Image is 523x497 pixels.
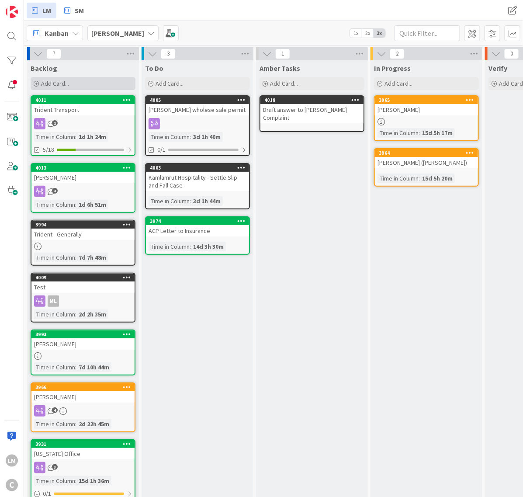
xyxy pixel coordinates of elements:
div: 3966 [35,384,135,390]
span: 2 [390,49,405,59]
a: 4005[PERSON_NAME] wholese sale permitTime in Column:3d 1h 40m0/1 [145,95,250,156]
a: SM [59,3,89,18]
div: 4003 [146,164,249,172]
div: 3965 [375,96,478,104]
div: 4011 [35,97,135,103]
span: 0/1 [157,145,166,154]
span: 0 [504,49,519,59]
a: 4018Draft answer to [PERSON_NAME] Complaint [260,95,364,132]
span: 5/18 [43,145,54,154]
div: 4005[PERSON_NAME] wholese sale permit [146,96,249,115]
span: : [419,174,420,183]
div: ML [48,295,59,307]
div: 4009Test [31,274,135,293]
div: 3931[US_STATE] Office [31,440,135,459]
div: 3965 [379,97,478,103]
span: Add Card... [270,80,298,87]
div: [PERSON_NAME] ([PERSON_NAME]) [375,157,478,168]
input: Quick Filter... [395,25,460,41]
div: Time in Column [34,309,75,319]
div: LM [6,455,18,467]
span: : [75,476,76,486]
span: : [190,242,191,251]
div: 3993 [35,331,135,337]
div: Time in Column [34,419,75,429]
div: 4005 [146,96,249,104]
div: Time in Column [34,200,75,209]
div: 4013[PERSON_NAME] [31,164,135,183]
div: 4018 [264,97,364,103]
div: Time in Column [34,253,75,262]
a: 3994Trident - GenerallyTime in Column:7d 7h 48m [31,220,135,266]
div: [PERSON_NAME] [31,391,135,403]
div: Time in Column [34,132,75,142]
a: 4003Kamlamrut Hospitality - Settle Slip and Fall CaseTime in Column:3d 1h 44m [145,163,250,209]
div: 3931 [35,441,135,447]
div: 3965[PERSON_NAME] [375,96,478,115]
span: 1 [52,120,58,126]
span: 2x [362,29,374,38]
div: Time in Column [34,476,75,486]
a: 3966[PERSON_NAME]Time in Column:2d 22h 45m [31,382,135,432]
span: : [75,419,76,429]
div: 15d 5h 17m [420,128,455,138]
div: 4011 [31,96,135,104]
div: 4009 [31,274,135,282]
div: ACP Letter to Insurance [146,225,249,236]
div: ML [31,295,135,307]
div: 3993 [31,330,135,338]
div: 3964 [375,149,478,157]
span: Verify [488,64,507,73]
span: 3 [52,464,58,470]
a: 3964[PERSON_NAME] ([PERSON_NAME])Time in Column:15d 5h 20m [374,148,479,187]
span: 1 [275,49,290,59]
div: 3964[PERSON_NAME] ([PERSON_NAME]) [375,149,478,168]
div: Trident Transport [31,104,135,115]
div: [PERSON_NAME] wholese sale permit [146,104,249,115]
span: : [75,253,76,262]
div: 3966 [31,383,135,391]
a: LM [27,3,56,18]
span: 7 [46,49,61,59]
span: 4 [52,407,58,413]
div: 3964 [379,150,478,156]
div: 7d 7h 48m [76,253,108,262]
span: Add Card... [41,80,69,87]
div: 3994Trident - Generally [31,221,135,240]
span: Add Card... [384,80,412,87]
span: LM [42,5,51,16]
span: Add Card... [156,80,184,87]
div: 3994 [35,222,135,228]
div: 7d 10h 44m [76,362,111,372]
div: 2d 22h 45m [76,419,111,429]
div: 3974 [150,218,249,224]
div: 3966[PERSON_NAME] [31,383,135,403]
div: 3994 [31,221,135,229]
div: 15d 5h 20m [420,174,455,183]
span: : [419,128,420,138]
span: In Progress [374,64,411,73]
img: Visit kanbanzone.com [6,6,18,18]
div: [US_STATE] Office [31,448,135,459]
span: To Do [145,64,163,73]
span: 4 [52,188,58,194]
div: Time in Column [149,196,190,206]
div: 4009 [35,275,135,281]
span: : [190,196,191,206]
div: Time in Column [34,362,75,372]
span: : [75,362,76,372]
a: 3974ACP Letter to InsuranceTime in Column:14d 3h 30m [145,216,250,255]
span: : [75,132,76,142]
div: [PERSON_NAME] [31,338,135,350]
div: 1d 1h 24m [76,132,108,142]
div: 4013 [35,165,135,171]
a: 4011Trident TransportTime in Column:1d 1h 24m5/18 [31,95,135,156]
div: Draft answer to [PERSON_NAME] Complaint [260,104,364,123]
div: C [6,479,18,491]
span: SM [75,5,84,16]
div: 3974 [146,217,249,225]
span: 1x [350,29,362,38]
div: 3993[PERSON_NAME] [31,330,135,350]
div: [PERSON_NAME] [31,172,135,183]
div: Time in Column [149,242,190,251]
